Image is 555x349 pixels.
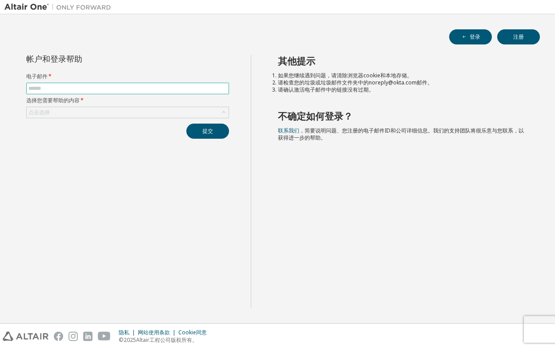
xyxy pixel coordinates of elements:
label: 选择您需要帮助的内容 [26,97,229,104]
div: 点击选择 [27,107,229,118]
button: 提交 [186,124,229,139]
button: 注册 [497,29,540,44]
div: Cookie同意 [178,329,212,336]
div: 点击选择 [28,109,50,116]
img: youtube.svg [98,332,111,341]
p: © 2025 Altair工程公司版权所有。 [119,336,212,344]
div: 帐户和登录帮助 [26,55,189,62]
img: altair_logo.svg [3,332,48,341]
a: 联系我们 [278,127,299,134]
img: 阿尔泰尔一号 [4,3,116,12]
img: facebook.svg [54,332,63,341]
div: 隐私 [119,329,138,336]
img: linkedin.svg [83,332,92,341]
li: 请确认激活电子邮件中的链接没有过期。 [278,86,524,93]
h2: 不确定如何登录？ [278,110,524,122]
div: 网站使用条款 [138,329,178,336]
label: 电子邮件 [26,73,229,80]
span: ，简要说明问题、您注册的电子邮件ID和公司详细信息。我们的支持团队将很乐意与您联系，以获得进一步的帮助。 [278,127,524,141]
button: 登录 [449,29,492,44]
li: 请检查您的垃圾或垃圾邮件文件夹中的noreply@okta.com邮件。 [278,79,524,86]
h2: 其他提示 [278,55,524,67]
li: 如果您继续遇到问题，请清除浏览器cookie和本地存储。 [278,72,524,79]
img: instagram.svg [68,332,78,341]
